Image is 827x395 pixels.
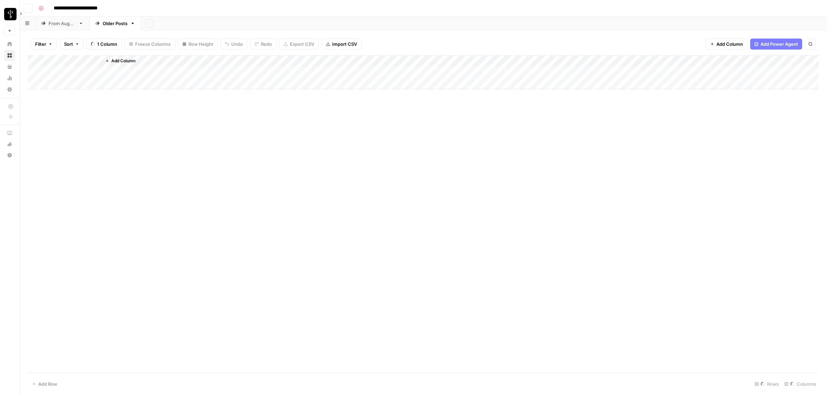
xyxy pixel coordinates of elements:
[135,41,171,47] span: Freeze Columns
[4,73,15,84] a: Usage
[4,84,15,95] a: Settings
[28,378,61,389] button: Add Row
[321,39,361,50] button: Import CSV
[261,41,272,47] span: Redo
[752,378,782,389] div: Rows
[97,41,117,47] span: 1 Column
[706,39,747,50] button: Add Column
[4,128,15,139] a: AirOps Academy
[31,39,57,50] button: Filter
[4,139,15,150] button: What's new?
[35,41,46,47] span: Filter
[4,8,17,20] img: LP Production Workloads Logo
[111,58,135,64] span: Add Column
[4,61,15,72] a: Your Data
[760,41,798,47] span: Add Power Agent
[782,378,819,389] div: Columns
[332,41,357,47] span: Import CSV
[86,39,122,50] button: 1 Column
[103,20,127,27] div: Older Posts
[124,39,175,50] button: Freeze Columns
[4,6,15,23] button: Workspace: LP Production Workloads
[38,381,57,387] span: Add Row
[250,39,276,50] button: Redo
[231,41,243,47] span: Undo
[60,39,84,50] button: Sort
[221,39,247,50] button: Undo
[64,41,73,47] span: Sort
[716,41,743,47] span: Add Column
[188,41,213,47] span: Row Height
[279,39,319,50] button: Export CSV
[178,39,218,50] button: Row Height
[89,17,141,30] a: Older Posts
[102,56,138,65] button: Add Column
[4,139,15,149] div: What's new?
[750,39,802,50] button: Add Power Agent
[4,39,15,50] a: Home
[35,17,89,30] a: From [DATE]
[4,150,15,161] button: Help + Support
[290,41,314,47] span: Export CSV
[4,50,15,61] a: Browse
[49,20,76,27] div: From [DATE]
